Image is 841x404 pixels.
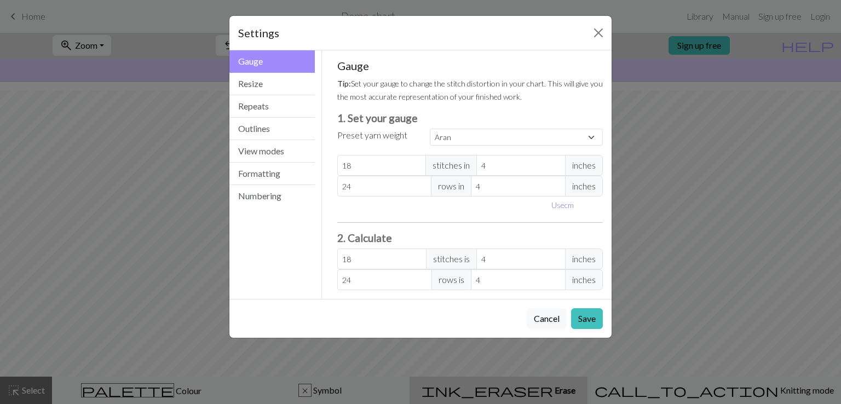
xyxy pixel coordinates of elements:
[337,129,407,142] label: Preset yarn weight
[337,232,603,244] h3: 2. Calculate
[590,24,607,42] button: Close
[337,79,603,101] small: Set your gauge to change the stitch distortion in your chart. This will give you the most accurat...
[337,59,603,72] h5: Gauge
[565,155,603,176] span: inches
[425,155,477,176] span: stitches in
[426,249,477,269] span: stitches is
[431,269,471,290] span: rows is
[229,185,315,207] button: Numbering
[229,73,315,95] button: Resize
[238,25,279,41] h5: Settings
[229,118,315,140] button: Outlines
[229,95,315,118] button: Repeats
[565,249,603,269] span: inches
[571,308,603,329] button: Save
[546,197,579,213] button: Usecm
[337,112,603,124] h3: 1. Set your gauge
[229,50,315,73] button: Gauge
[527,308,567,329] button: Cancel
[229,163,315,185] button: Formatting
[229,140,315,163] button: View modes
[565,269,603,290] span: inches
[337,79,351,88] strong: Tip:
[431,176,471,197] span: rows in
[565,176,603,197] span: inches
